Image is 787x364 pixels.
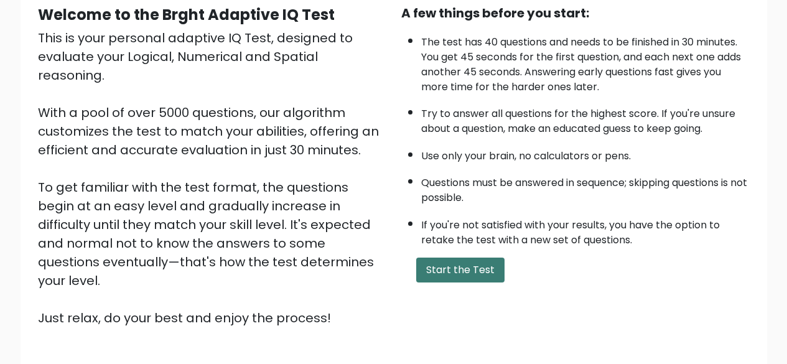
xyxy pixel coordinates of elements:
li: Questions must be answered in sequence; skipping questions is not possible. [421,169,750,205]
div: This is your personal adaptive IQ Test, designed to evaluate your Logical, Numerical and Spatial ... [38,29,386,327]
div: A few things before you start: [401,4,750,22]
li: If you're not satisfied with your results, you have the option to retake the test with a new set ... [421,212,750,248]
li: The test has 40 questions and needs to be finished in 30 minutes. You get 45 seconds for the firs... [421,29,750,95]
li: Try to answer all questions for the highest score. If you're unsure about a question, make an edu... [421,100,750,136]
li: Use only your brain, no calculators or pens. [421,142,750,164]
b: Welcome to the Brght Adaptive IQ Test [38,4,335,25]
button: Start the Test [416,258,505,282]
